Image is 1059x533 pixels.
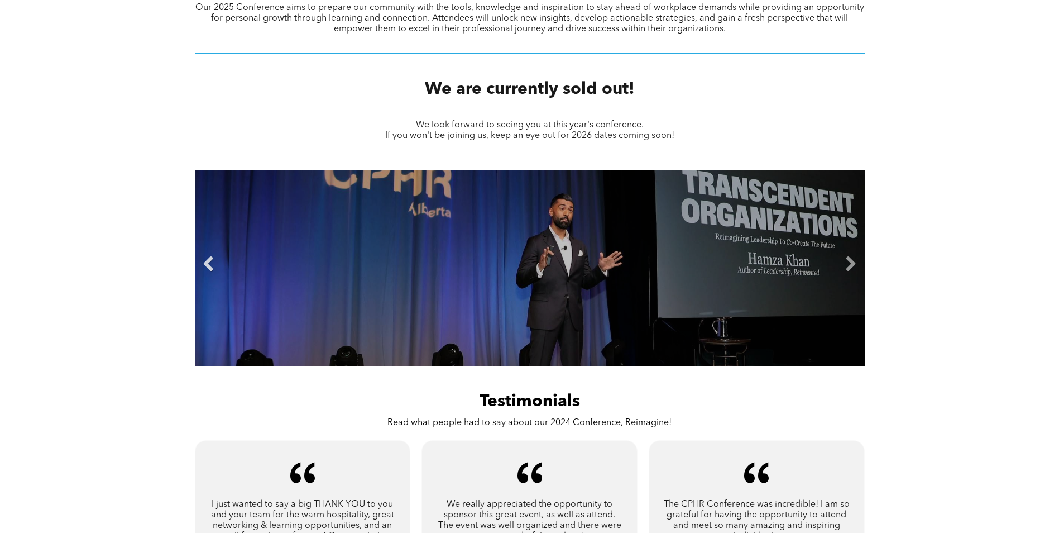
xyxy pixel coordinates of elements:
[387,418,672,427] span: Read what people had to say about our 2024 Conference, Reimagine!
[425,81,635,98] span: We are currently sold out!
[385,131,674,140] span: If you won't be joining us, keep an eye out for 2026 dates coming soon!
[480,393,580,410] span: Testimonials
[416,121,644,130] span: We look forward to seeing you at this year's conference.
[195,3,864,34] span: Our 2025 Conference aims to prepare our community with the tools, knowledge and inspiration to st...
[842,256,859,273] a: Next
[200,256,217,273] a: Previous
